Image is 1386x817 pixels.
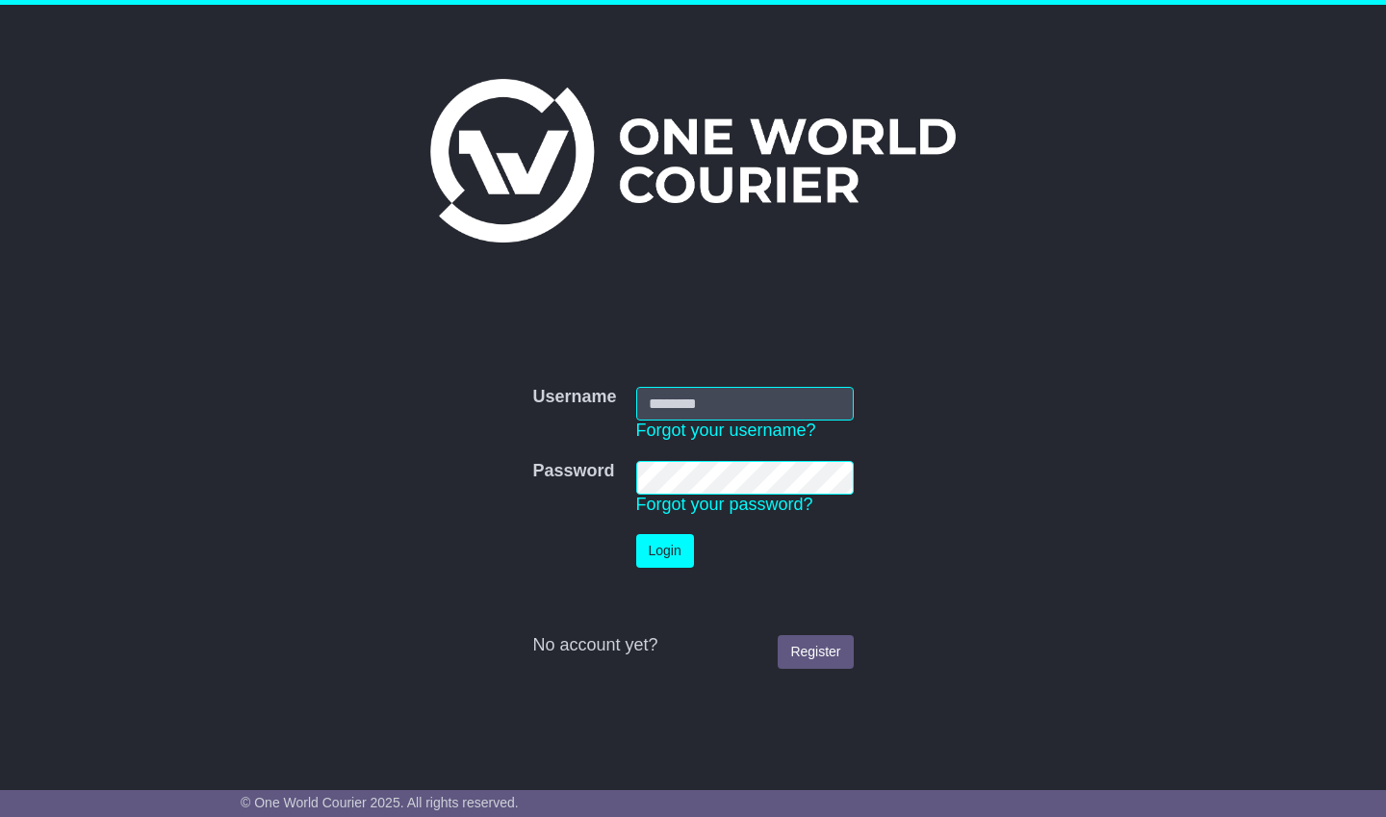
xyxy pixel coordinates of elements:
div: No account yet? [532,635,853,656]
a: Forgot your username? [636,421,816,440]
label: Username [532,387,616,408]
button: Login [636,534,694,568]
img: One World [430,79,956,243]
label: Password [532,461,614,482]
a: Forgot your password? [636,495,813,514]
a: Register [778,635,853,669]
span: © One World Courier 2025. All rights reserved. [241,795,519,810]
